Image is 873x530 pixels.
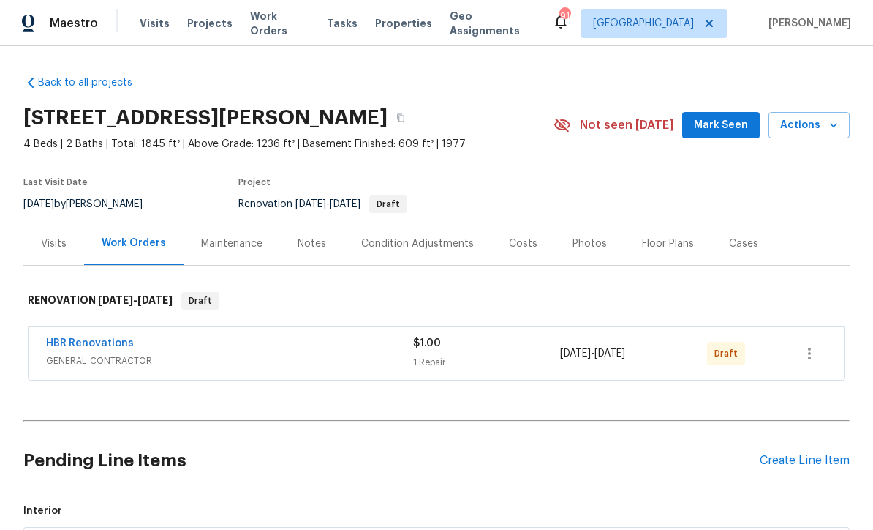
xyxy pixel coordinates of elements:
[238,178,271,187] span: Project
[187,16,233,31] span: Projects
[23,277,850,324] div: RENOVATION [DATE]-[DATE]Draft
[98,295,173,305] span: -
[714,346,744,361] span: Draft
[594,348,625,359] span: [DATE]
[140,16,170,31] span: Visits
[327,18,358,29] span: Tasks
[50,16,98,31] span: Maestro
[41,236,67,251] div: Visits
[560,346,625,361] span: -
[560,348,591,359] span: [DATE]
[763,16,851,31] span: [PERSON_NAME]
[572,236,607,251] div: Photos
[760,454,850,468] div: Create Line Item
[183,294,218,308] span: Draft
[361,236,474,251] div: Condition Adjustments
[682,112,760,139] button: Mark Seen
[23,111,388,125] h2: [STREET_ADDRESS][PERSON_NAME]
[298,236,326,251] div: Notes
[295,199,360,209] span: -
[729,236,758,251] div: Cases
[375,16,432,31] span: Properties
[46,354,413,368] span: GENERAL_CONTRACTOR
[559,9,570,23] div: 91
[23,504,850,518] span: Interior
[23,75,164,90] a: Back to all projects
[98,295,133,305] span: [DATE]
[102,236,166,250] div: Work Orders
[23,195,160,213] div: by [PERSON_NAME]
[28,292,173,310] h6: RENOVATION
[768,112,850,139] button: Actions
[413,338,441,348] span: $1.00
[137,295,173,305] span: [DATE]
[250,9,309,38] span: Work Orders
[642,236,694,251] div: Floor Plans
[23,137,553,152] span: 4 Beds | 2 Baths | Total: 1845 ft² | Above Grade: 1236 ft² | Basement Finished: 609 ft² | 1977
[371,200,406,209] span: Draft
[388,105,414,131] button: Copy Address
[593,16,694,31] span: [GEOGRAPHIC_DATA]
[694,116,748,135] span: Mark Seen
[201,236,262,251] div: Maintenance
[509,236,537,251] div: Costs
[580,118,673,132] span: Not seen [DATE]
[23,427,760,495] h2: Pending Line Items
[413,355,560,370] div: 1 Repair
[295,199,326,209] span: [DATE]
[23,199,54,209] span: [DATE]
[46,338,134,348] a: HBR Renovations
[238,199,407,209] span: Renovation
[450,9,534,38] span: Geo Assignments
[330,199,360,209] span: [DATE]
[780,116,838,135] span: Actions
[23,178,88,187] span: Last Visit Date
